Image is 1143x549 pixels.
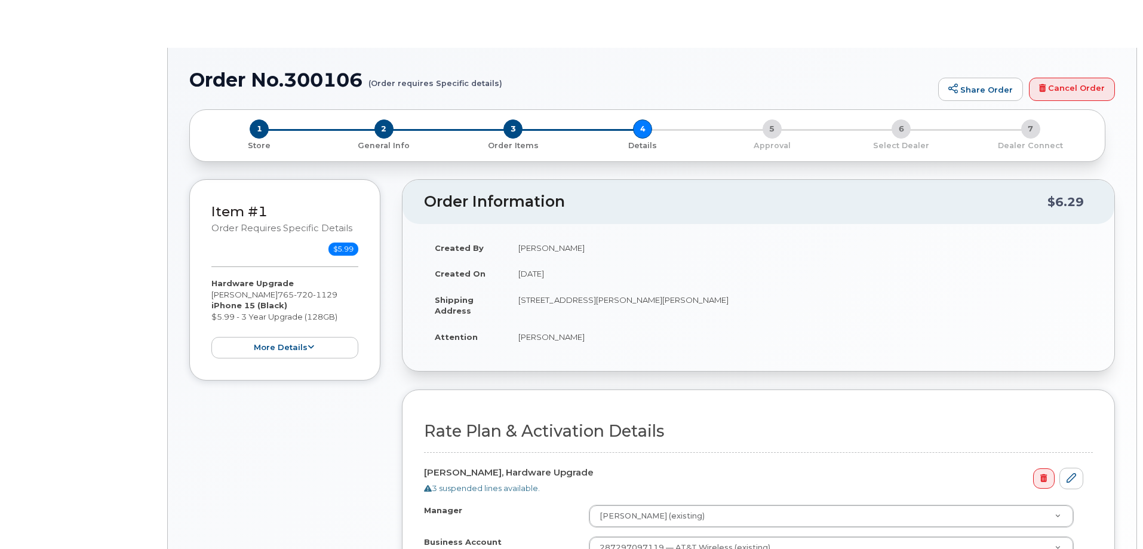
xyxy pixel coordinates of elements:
a: 1 Store [199,139,319,151]
h4: [PERSON_NAME], Hardware Upgrade [424,468,1083,478]
strong: Created By [435,243,484,253]
span: [PERSON_NAME] (existing) [592,511,705,522]
button: more details [211,337,358,359]
div: [PERSON_NAME] $5.99 - 3 Year Upgrade (128GB) [211,278,358,358]
h1: Order No.300106 [189,69,932,90]
td: [DATE] [508,260,1093,287]
a: Item #1 [211,203,268,220]
span: $5.99 [328,243,358,256]
td: [STREET_ADDRESS][PERSON_NAME][PERSON_NAME] [508,287,1093,324]
a: Share Order [938,78,1023,102]
strong: iPhone 15 (Black) [211,300,287,310]
a: 2 General Info [319,139,449,151]
strong: Created On [435,269,486,278]
p: General Info [324,140,444,151]
div: 3 suspended lines available. [424,483,1083,494]
div: $6.29 [1047,191,1084,213]
strong: Hardware Upgrade [211,278,294,288]
a: [PERSON_NAME] (existing) [589,505,1073,527]
label: Business Account [424,536,502,548]
strong: Shipping Address [435,295,474,316]
td: [PERSON_NAME] [508,324,1093,350]
p: Store [204,140,315,151]
span: 720 [294,290,313,299]
small: (Order requires Specific details) [368,69,502,88]
span: 2 [374,119,394,139]
td: [PERSON_NAME] [508,235,1093,261]
label: Manager [424,505,462,516]
small: Order requires Specific details [211,223,352,234]
strong: Attention [435,332,478,342]
h2: Rate Plan & Activation Details [424,422,1093,440]
a: 3 Order Items [448,139,578,151]
span: 765 [278,290,337,299]
span: 1129 [313,290,337,299]
h2: Order Information [424,194,1047,210]
p: Order Items [453,140,573,151]
span: 1 [250,119,269,139]
a: Cancel Order [1029,78,1115,102]
span: 3 [503,119,523,139]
